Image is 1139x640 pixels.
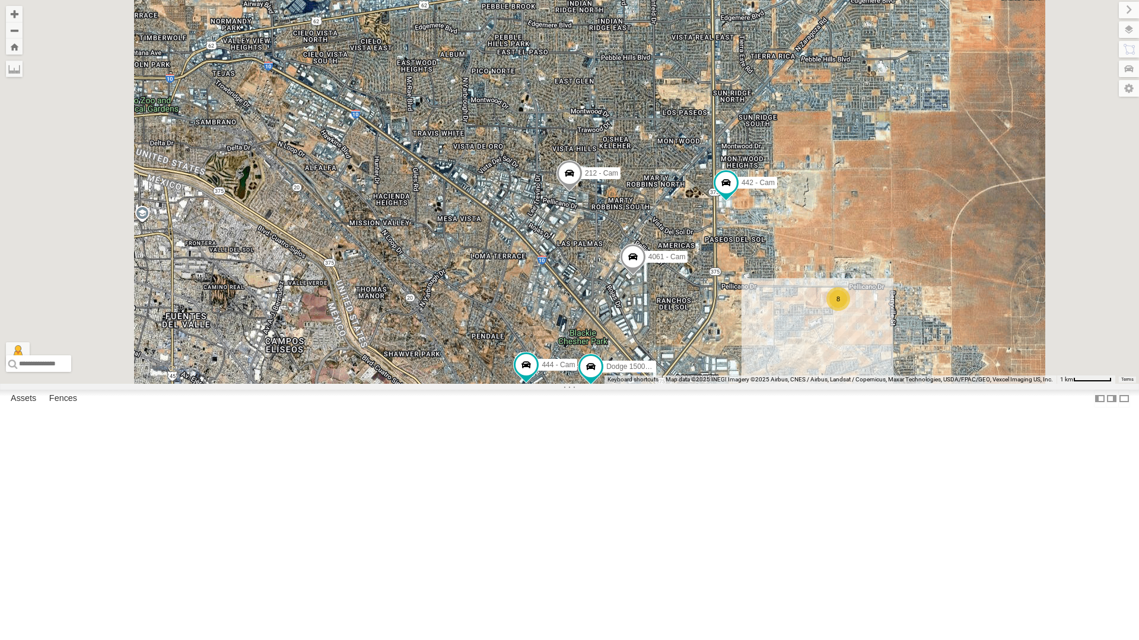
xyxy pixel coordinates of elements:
[1121,377,1134,382] a: Terms (opens in new tab)
[1119,80,1139,97] label: Map Settings
[607,375,658,384] button: Keyboard shortcuts
[1094,390,1106,407] label: Dock Summary Table to the Left
[5,390,42,407] label: Assets
[826,287,850,311] div: 8
[742,179,775,187] span: 442 - Cam
[43,390,83,407] label: Fences
[6,61,23,77] label: Measure
[6,39,23,55] button: Zoom Home
[542,360,575,368] span: 444 - Cam
[1057,375,1115,384] button: Map Scale: 1 km per 61 pixels
[6,342,30,366] button: Drag Pegman onto the map to open Street View
[1106,390,1118,407] label: Dock Summary Table to the Right
[6,6,23,22] button: Zoom in
[648,252,686,260] span: 4061 - Cam
[606,362,666,371] span: Dodge 1500 - Cam
[585,169,618,177] span: 212 - Cam
[1118,390,1130,407] label: Hide Summary Table
[6,22,23,39] button: Zoom out
[666,376,1053,383] span: Map data ©2025 INEGI Imagery ©2025 Airbus, CNES / Airbus, Landsat / Copernicus, Maxar Technologie...
[1060,376,1073,383] span: 1 km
